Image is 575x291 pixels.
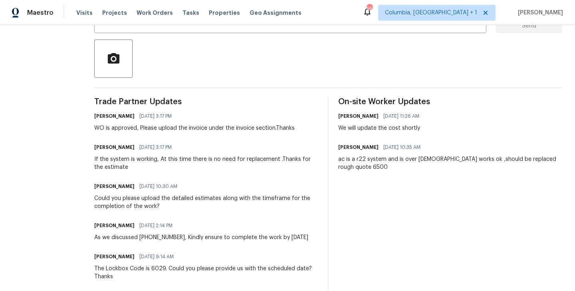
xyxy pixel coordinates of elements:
div: WO is approved, Please upload the invoice under the invoice section.Thanks [94,124,295,132]
span: [PERSON_NAME] [515,9,563,17]
span: Tasks [182,10,199,16]
h6: [PERSON_NAME] [338,112,379,120]
span: Trade Partner Updates [94,98,318,106]
div: As we discussed [PHONE_NUMBER], Kindly ensure to complete the work by [DATE] [94,234,308,242]
span: [DATE] 11:26 AM [383,112,419,120]
div: Could you please upload the detailed estimates along with the timeframe for the completion of the... [94,194,318,210]
h6: [PERSON_NAME] [94,143,135,151]
span: [DATE] 9:14 AM [139,253,174,261]
span: Columbia, [GEOGRAPHIC_DATA] + 1 [385,9,477,17]
div: The Lockbox Code is 6029. Could you please provide us with the scheduled date? Thanks [94,265,318,281]
span: Projects [102,9,127,17]
div: 56 [367,5,372,13]
h6: [PERSON_NAME] [338,143,379,151]
h6: [PERSON_NAME] [94,253,135,261]
h6: [PERSON_NAME] [94,182,135,190]
div: If the system is working, At this time there is no need for replacement .Thanks for the estimate [94,155,318,171]
span: [DATE] 3:17 PM [139,143,172,151]
div: We will update the cost shortly [338,124,424,132]
h6: [PERSON_NAME] [94,112,135,120]
span: [DATE] 10:30 AM [139,182,177,190]
span: On-site Worker Updates [338,98,562,106]
span: Maestro [27,9,54,17]
span: Visits [76,9,93,17]
h6: [PERSON_NAME] [94,222,135,230]
span: [DATE] 3:17 PM [139,112,172,120]
span: Work Orders [137,9,173,17]
span: Properties [209,9,240,17]
span: [DATE] 2:14 PM [139,222,172,230]
span: [DATE] 10:35 AM [383,143,420,151]
div: ac is a r22 system and is over [DEMOGRAPHIC_DATA] works ok ,should be replaced rough quote 6500 [338,155,562,171]
span: Geo Assignments [250,9,301,17]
